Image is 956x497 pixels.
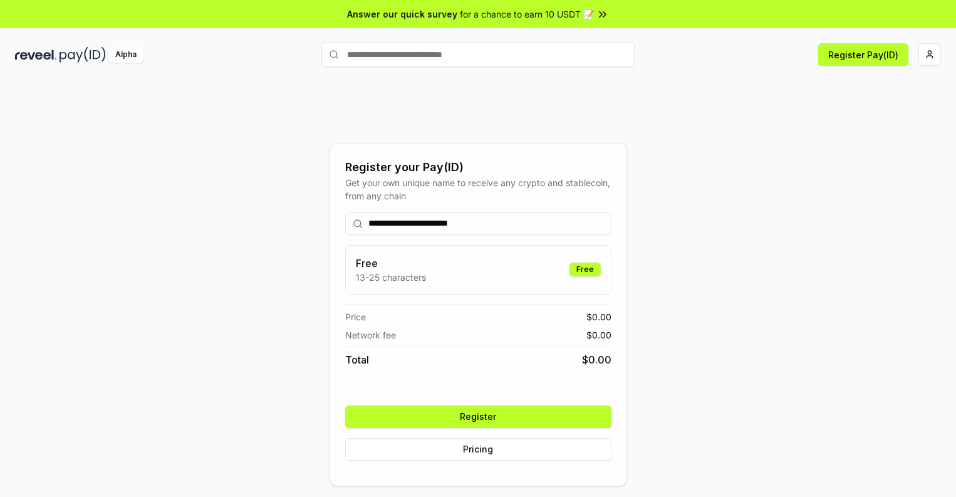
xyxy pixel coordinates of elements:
[586,310,611,323] span: $ 0.00
[15,47,57,63] img: reveel_dark
[345,328,396,342] span: Network fee
[347,8,457,21] span: Answer our quick survey
[345,310,366,323] span: Price
[345,352,369,367] span: Total
[356,256,426,271] h3: Free
[345,176,611,202] div: Get your own unique name to receive any crypto and stablecoin, from any chain
[345,405,611,428] button: Register
[60,47,106,63] img: pay_id
[345,159,611,176] div: Register your Pay(ID)
[818,43,908,66] button: Register Pay(ID)
[345,438,611,461] button: Pricing
[356,271,426,284] p: 13-25 characters
[460,8,594,21] span: for a chance to earn 10 USDT 📝
[582,352,611,367] span: $ 0.00
[586,328,611,342] span: $ 0.00
[108,47,143,63] div: Alpha
[569,263,601,276] div: Free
